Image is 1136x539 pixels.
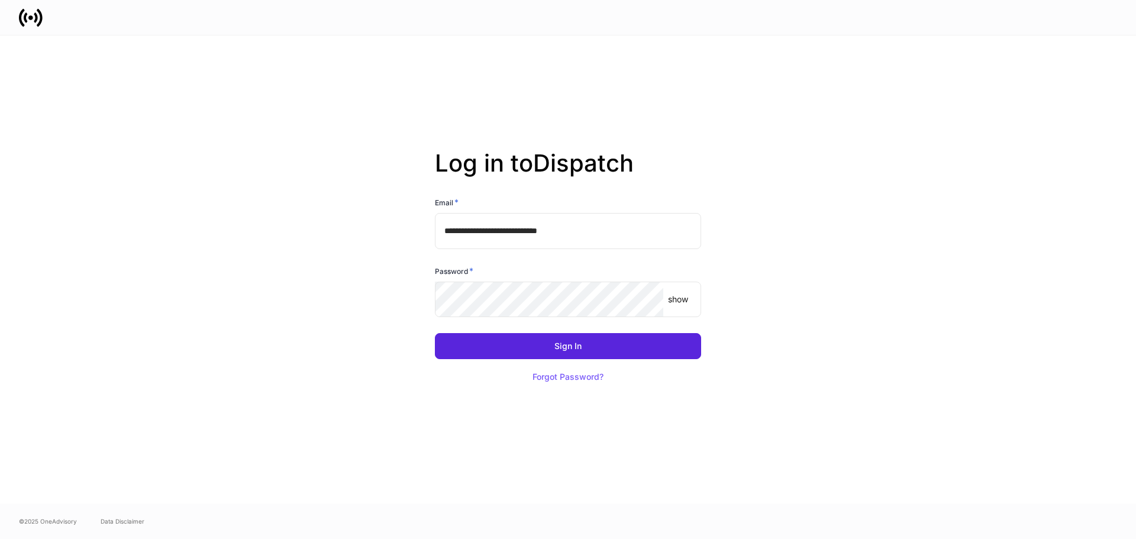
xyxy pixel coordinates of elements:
span: © 2025 OneAdvisory [19,517,77,526]
h6: Password [435,265,473,277]
a: Data Disclaimer [101,517,144,526]
h2: Log in to Dispatch [435,149,701,196]
div: Sign In [554,342,582,350]
button: Forgot Password? [518,364,618,390]
p: show [668,293,688,305]
div: Forgot Password? [532,373,603,381]
button: Sign In [435,333,701,359]
h6: Email [435,196,459,208]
